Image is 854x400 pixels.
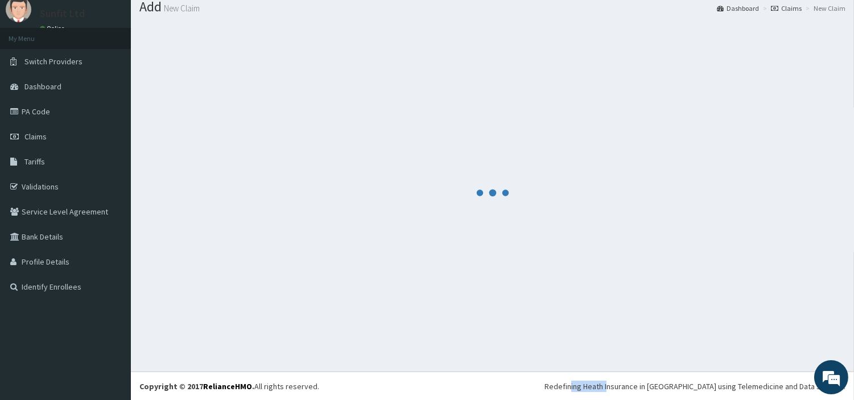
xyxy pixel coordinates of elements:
strong: Copyright © 2017 . [139,381,254,391]
a: RelianceHMO [203,381,252,391]
img: d_794563401_company_1708531726252_794563401 [21,57,46,85]
span: Dashboard [24,81,61,92]
div: Redefining Heath Insurance in [GEOGRAPHIC_DATA] using Telemedicine and Data Science! [544,381,845,392]
a: Claims [771,3,802,13]
svg: audio-loading [476,176,510,210]
small: New Claim [162,4,200,13]
span: Tariffs [24,156,45,167]
a: Online [40,24,67,32]
a: Dashboard [717,3,759,13]
li: New Claim [803,3,845,13]
p: Sunfit Ltd [40,9,85,19]
textarea: Type your message and hit 'Enter' [6,274,217,314]
span: Claims [24,131,47,142]
div: Chat with us now [59,64,191,79]
div: Minimize live chat window [187,6,214,33]
span: Switch Providers [24,56,82,67]
span: We're online! [66,125,157,240]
